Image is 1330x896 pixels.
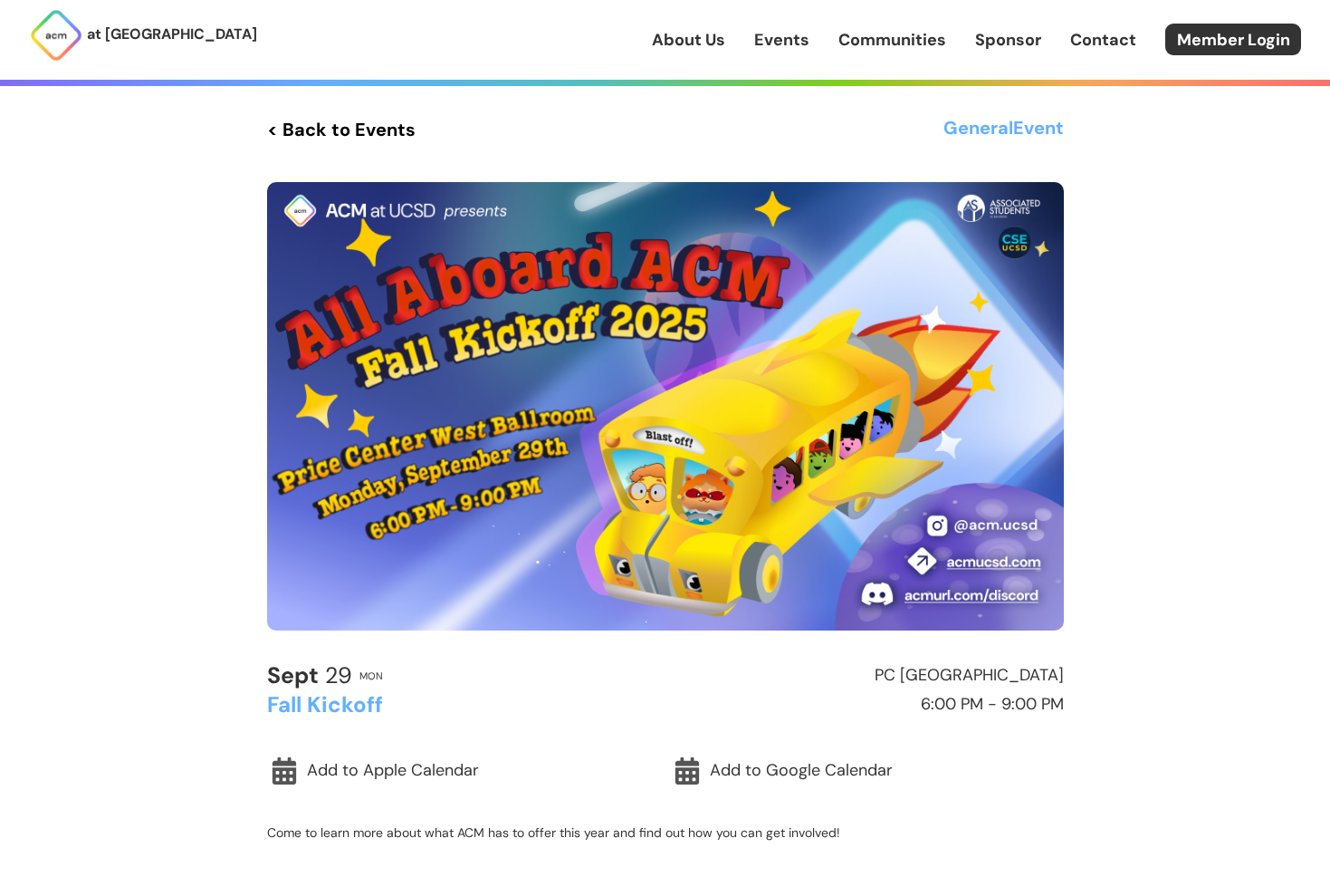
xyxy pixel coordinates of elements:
[1165,24,1301,55] a: Member Login
[674,696,1064,714] h2: 6:00 PM - 9:00 PM
[267,660,319,690] b: Sept
[1070,28,1136,52] a: Contact
[29,8,257,63] a: at [GEOGRAPHIC_DATA]
[670,750,1064,792] a: Add to Google Calendar
[838,28,946,52] a: Communities
[943,113,1064,146] h3: General Event
[267,824,1064,841] p: Come to learn more about what ACM has to offer this year and find out how you can get involved!
[267,750,661,792] a: Add to Apple Calendar
[674,667,1064,685] h2: PC [GEOGRAPHIC_DATA]
[754,28,809,52] a: Events
[267,182,1064,631] img: Event Cover Photo
[87,23,257,46] p: at [GEOGRAPHIC_DATA]
[975,28,1041,52] a: Sponsor
[359,670,383,681] h2: Mon
[267,693,657,717] h2: Fall Kickoff
[652,28,725,52] a: About Us
[267,113,416,146] a: < Back to Events
[29,8,83,63] img: ACM Logo
[267,663,352,689] h2: 29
